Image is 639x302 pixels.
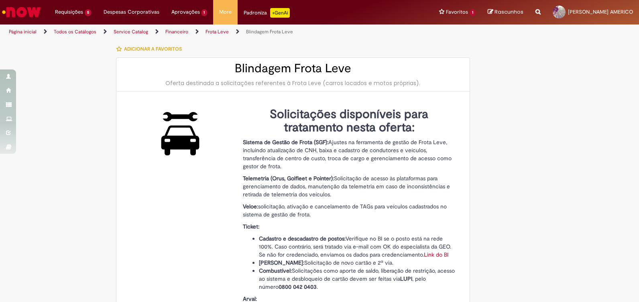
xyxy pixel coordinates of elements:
[153,108,208,159] img: Blindagem Frota Leve
[114,29,148,35] a: Service Catalog
[124,46,182,52] span: Adicionar a Favoritos
[400,275,412,282] strong: LUPI
[495,8,523,16] span: Rascunhos
[171,8,200,16] span: Aprovações
[243,223,259,230] strong: Ticket:
[270,8,290,18] p: +GenAi
[243,175,334,182] strong: Telemetria (Orus, Golfleet e Pointer):
[85,9,92,16] span: 5
[470,9,476,16] span: 1
[568,8,633,15] span: [PERSON_NAME] AMERICO
[259,267,292,274] strong: Combustível:
[259,259,456,267] li: Solicitação de novo cartão e 2ª via.
[279,283,317,290] strong: 0800 042 0403
[243,139,328,146] strong: Sistema de Gestão de Frota (SGF):
[243,202,456,218] p: solicitação, ativação e cancelamento de TAGs para veículos cadastrados no sistema de gestão de fr...
[424,251,448,258] a: Link do BI
[446,8,468,16] span: Favoritos
[246,29,293,35] a: Blindagem Frota Leve
[219,8,232,16] span: More
[488,8,523,16] a: Rascunhos
[9,29,37,35] a: Página inicial
[54,29,96,35] a: Todos os Catálogos
[165,29,188,35] a: Financeiro
[270,106,428,135] strong: Solicitações disponíveis para tratamento nesta oferta:
[259,235,456,259] li: Verifique no BI se o posto está na rede 100%. Caso contrário, será tratado via e-mail com OK do e...
[243,203,258,210] strong: Veloe:
[259,259,304,266] strong: [PERSON_NAME]:
[259,267,456,291] li: Solicitações como aporte de saldo, liberação de restrição, acesso ao sistema e desbloqueio de car...
[55,8,83,16] span: Requisições
[206,29,229,35] a: Frota Leve
[243,174,456,198] p: Solicitação de acesso às plataformas para gerenciamento de dados, manutenção da telemetria em cas...
[124,79,462,87] div: Oferta destinada a solicitações referentes à Frota Leve (carros locados e motos próprias).
[259,235,346,242] strong: Cadastro e descadastro de postos:
[243,138,456,170] p: Ajustes na ferramenta de gestão de Frota Leve, incluindo atualização de CNH, baixa e cadastro de ...
[116,41,186,57] button: Adicionar a Favoritos
[201,9,208,16] span: 1
[6,24,420,39] ul: Trilhas de página
[1,4,42,20] img: ServiceNow
[124,62,462,75] h2: Blindagem Frota Leve
[244,8,290,18] div: Padroniza
[104,8,159,16] span: Despesas Corporativas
